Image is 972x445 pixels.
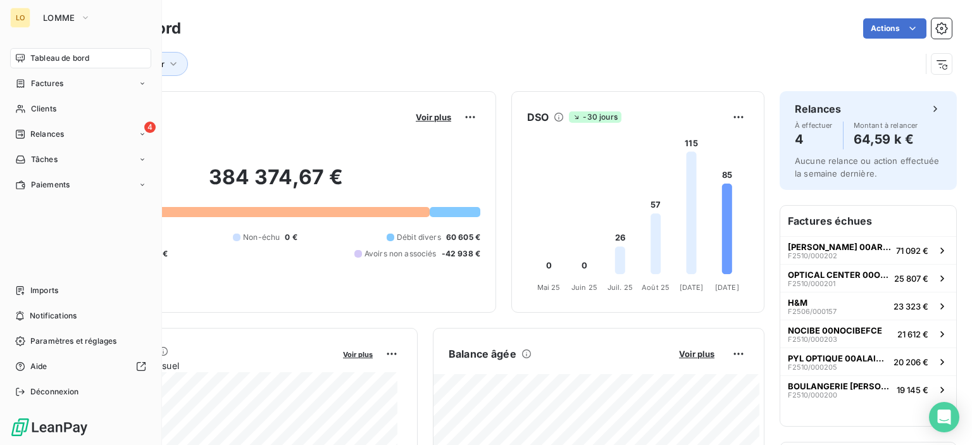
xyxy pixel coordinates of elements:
h6: Relances [795,101,841,116]
h6: Factures échues [780,206,956,236]
tspan: Juil. 25 [607,283,633,292]
button: Voir plus [339,348,377,360]
button: Actions [863,18,926,39]
button: OPTICAL CENTER 00OPTICALCENTERF2510/00020125 807 € [780,264,956,292]
span: LOMME [43,13,75,23]
h6: Balance âgée [449,346,516,361]
span: 0 € [285,232,297,243]
h6: DSO [527,110,549,125]
span: Paramètres et réglages [30,335,116,347]
tspan: Juin 25 [571,283,597,292]
span: OPTICAL CENTER 00OPTICALCENTER [788,270,889,280]
tspan: [DATE] [680,283,704,292]
span: PYL OPTIQUE 00ALAINAFFLELO [788,353,888,363]
a: Aide [10,356,151,377]
span: Non-échu [243,232,280,243]
span: Tableau de bord [30,53,89,64]
span: Factures [31,78,63,89]
img: Logo LeanPay [10,417,89,437]
span: -30 jours [569,111,621,123]
span: 20 206 € [894,357,928,367]
span: NOCIBE 00NOCIBEFCE [788,325,882,335]
span: F2510/000202 [788,252,837,260]
tspan: Août 25 [642,283,670,292]
button: BOULANGERIE [PERSON_NAME] 00BOULLOUISEF2510/00020019 145 € [780,375,956,403]
span: Notifications [30,310,77,322]
span: Débit divers [397,232,441,243]
span: F2510/000205 [788,363,837,371]
span: Montant à relancer [854,122,918,129]
span: F2506/000157 [788,308,837,315]
span: Relances [30,128,64,140]
h4: 64,59 k € [854,129,918,149]
span: Aide [30,361,47,372]
span: Imports [30,285,58,296]
span: [PERSON_NAME] 00ARMANDTHIERY [788,242,891,252]
span: Aucune relance ou action effectuée la semaine dernière. [795,156,939,179]
h4: 4 [795,129,833,149]
span: Déconnexion [30,386,79,398]
span: 23 323 € [894,301,928,311]
span: Voir plus [343,350,373,359]
span: 60 605 € [446,232,480,243]
tspan: Mai 25 [537,283,561,292]
span: -42 938 € [442,248,480,260]
span: BOULANGERIE [PERSON_NAME] 00BOULLOUISE [788,381,892,391]
span: F2510/000203 [788,335,837,343]
span: À effectuer [795,122,833,129]
div: Open Intercom Messenger [929,402,959,432]
span: Voir plus [679,349,714,359]
span: 71 092 € [896,246,928,256]
button: PYL OPTIQUE 00ALAINAFFLELOF2510/00020520 206 € [780,348,956,375]
button: NOCIBE 00NOCIBEFCEF2510/00020321 612 € [780,320,956,348]
span: 25 807 € [894,273,928,284]
span: Chiffre d'affaires mensuel [72,359,334,372]
span: F2510/000200 [788,391,837,399]
span: F2510/000201 [788,280,835,287]
span: Tâches [31,154,58,165]
span: Avoirs non associés [364,248,437,260]
h2: 384 374,67 € [72,165,480,203]
span: 21 612 € [897,329,928,339]
span: 19 145 € [897,385,928,395]
span: Voir plus [416,112,451,122]
button: H&MF2506/00015723 323 € [780,292,956,320]
button: Voir plus [675,348,718,360]
button: Voir plus [412,111,455,123]
span: Clients [31,103,56,115]
span: 4 [144,122,156,133]
div: LO [10,8,30,28]
span: H&M [788,298,807,308]
button: [PERSON_NAME] 00ARMANDTHIERYF2510/00020271 092 € [780,236,956,264]
span: Paiements [31,179,70,191]
tspan: [DATE] [715,283,739,292]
